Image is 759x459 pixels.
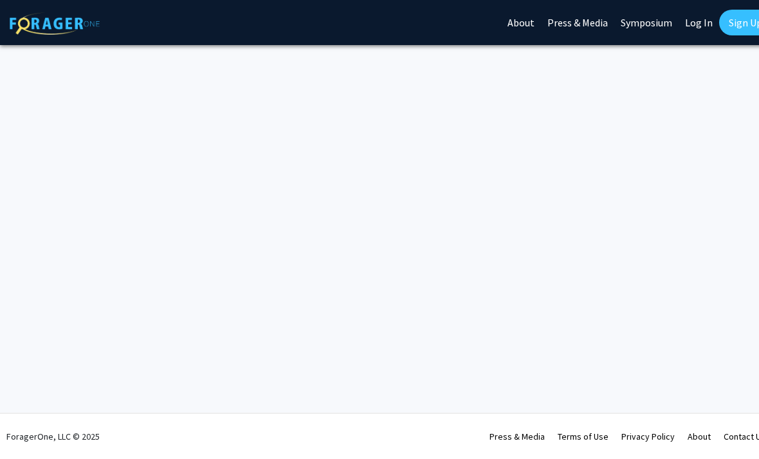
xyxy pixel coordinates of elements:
div: ForagerOne, LLC © 2025 [6,414,100,459]
img: ForagerOne Logo [10,12,100,35]
a: About [688,431,711,442]
a: Privacy Policy [621,431,675,442]
a: Press & Media [489,431,545,442]
a: Terms of Use [558,431,608,442]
